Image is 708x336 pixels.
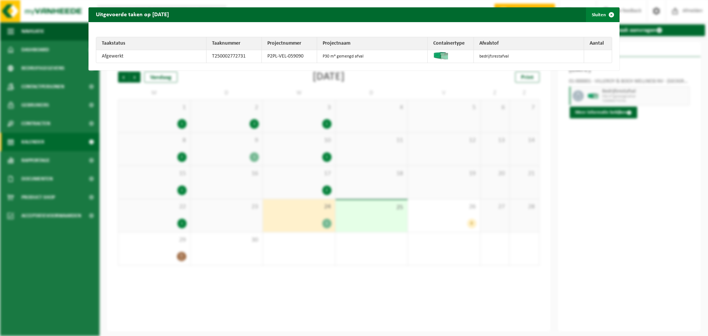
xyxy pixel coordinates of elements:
[206,37,262,50] th: Taaknummer
[586,7,619,22] button: Sluiten
[262,50,317,63] td: P2PL-VEL-059090
[206,50,262,63] td: T250002772731
[88,7,176,21] h2: Uitgevoerde taken op [DATE]
[474,50,584,63] td: bedrijfsrestafval
[317,50,427,63] td: P30 m³ gemengd afval
[262,37,317,50] th: Projectnummer
[428,37,474,50] th: Containertype
[433,52,448,59] img: HK-XP-30-GN-00
[96,37,206,50] th: Taakstatus
[474,37,584,50] th: Afvalstof
[317,37,427,50] th: Projectnaam
[96,50,206,63] td: Afgewerkt
[584,37,612,50] th: Aantal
